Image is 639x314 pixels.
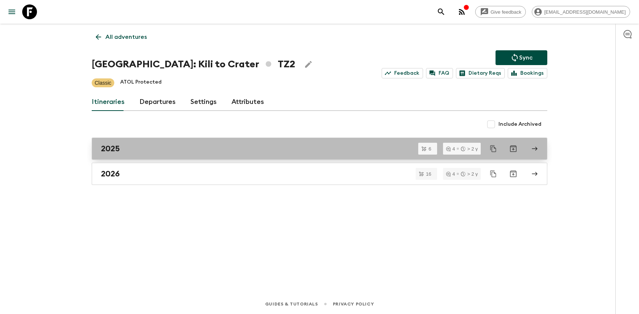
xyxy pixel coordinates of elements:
[92,138,547,160] a: 2025
[540,9,630,15] span: [EMAIL_ADDRESS][DOMAIN_NAME]
[92,57,295,72] h1: [GEOGRAPHIC_DATA]: Kili to Crater TZ2
[487,9,525,15] span: Give feedback
[487,142,500,155] button: Duplicate
[265,300,318,308] a: Guides & Tutorials
[508,68,547,78] a: Bookings
[139,93,176,111] a: Departures
[101,169,120,179] h2: 2026
[461,146,478,151] div: > 2 y
[496,50,547,65] button: Sync adventure departures to the booking engine
[487,167,500,180] button: Duplicate
[105,33,147,41] p: All adventures
[120,78,162,87] p: ATOL Protected
[92,163,547,185] a: 2026
[461,172,478,176] div: > 2 y
[382,68,423,78] a: Feedback
[424,146,436,151] span: 6
[456,68,505,78] a: Dietary Reqs
[422,172,436,176] span: 16
[532,6,630,18] div: [EMAIL_ADDRESS][DOMAIN_NAME]
[190,93,217,111] a: Settings
[333,300,374,308] a: Privacy Policy
[92,30,151,44] a: All adventures
[101,144,120,153] h2: 2025
[498,121,541,128] span: Include Archived
[231,93,264,111] a: Attributes
[446,172,455,176] div: 4
[4,4,19,19] button: menu
[92,93,125,111] a: Itineraries
[95,79,111,87] p: Classic
[434,4,449,19] button: search adventures
[446,146,455,151] div: 4
[301,57,316,72] button: Edit Adventure Title
[519,53,532,62] p: Sync
[475,6,526,18] a: Give feedback
[426,68,453,78] a: FAQ
[506,141,521,156] button: Archive
[506,166,521,181] button: Archive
